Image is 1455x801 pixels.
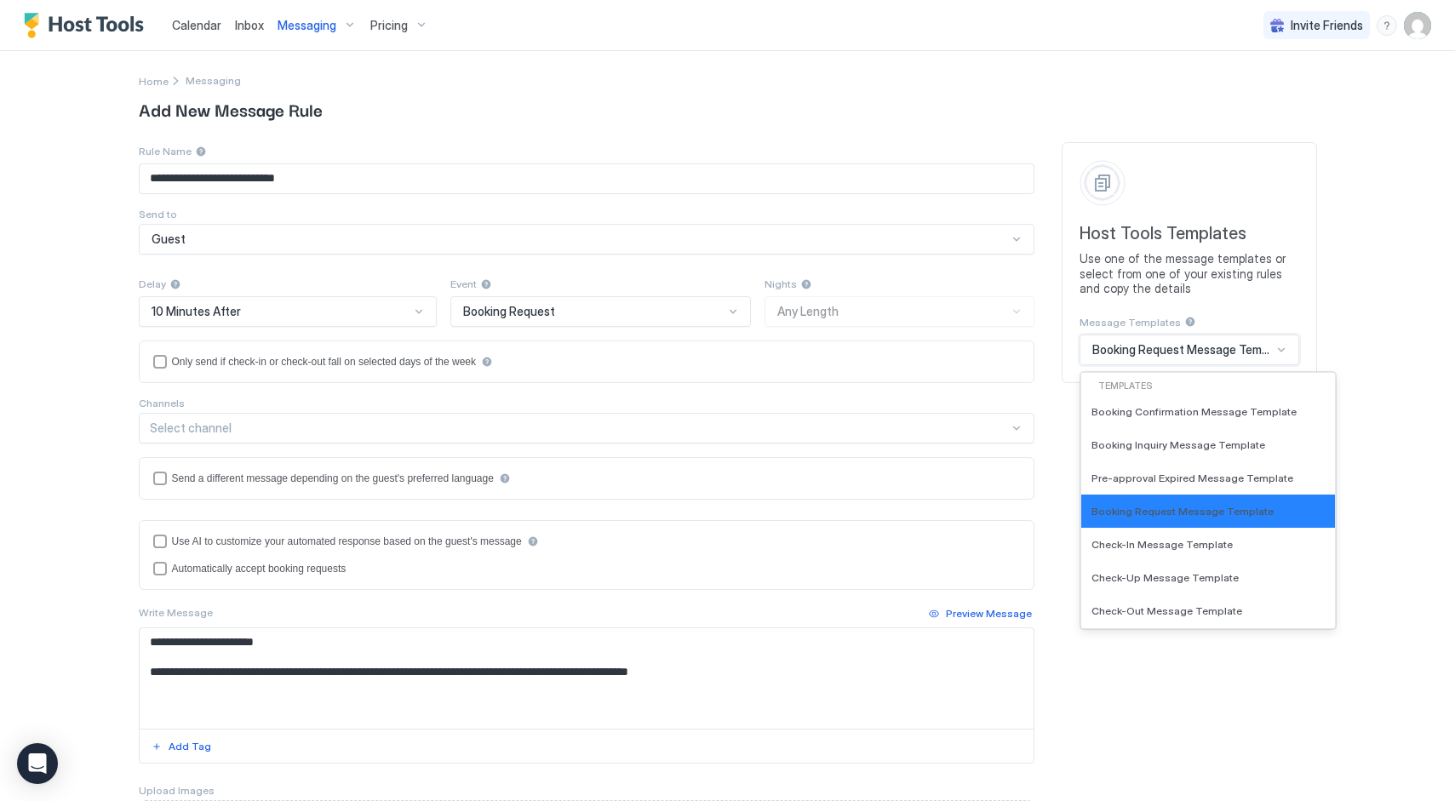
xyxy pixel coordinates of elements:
[1404,12,1431,39] div: User profile
[1091,472,1293,484] span: Pre-approval Expired Message Template
[172,563,347,575] div: Automatically accept booking requests
[153,472,1020,485] div: languagesEnabled
[153,562,1020,575] div: accept
[139,397,185,409] span: Channels
[139,96,1317,122] span: Add New Message Rule
[150,421,1009,436] div: Select channel
[370,18,408,33] span: Pricing
[278,18,336,33] span: Messaging
[172,472,494,484] div: Send a different message depending on the guest's preferred language
[926,604,1034,624] button: Preview Message
[172,356,477,368] div: Only send if check-in or check-out fall on selected days of the week
[450,277,477,290] span: Event
[235,16,264,34] a: Inbox
[140,628,1034,729] textarea: Input Field
[152,232,186,247] span: Guest
[1091,571,1239,584] span: Check-Up Message Template
[140,164,1034,193] input: Input Field
[172,535,522,547] div: Use AI to customize your automated response based on the guest's message
[172,16,221,34] a: Calendar
[139,72,169,89] a: Home
[153,355,1020,369] div: isLimited
[1091,505,1274,518] span: Booking Request Message Template
[17,743,58,784] div: Open Intercom Messenger
[1080,251,1299,296] span: Use one of the message templates or select from one of your existing rules and copy the details
[235,18,264,32] span: Inbox
[139,784,215,797] span: Upload Images
[139,75,169,88] span: Home
[1088,380,1328,393] div: Templates
[186,74,241,87] span: Breadcrumb
[24,13,152,38] a: Host Tools Logo
[1080,316,1181,329] span: Message Templates
[152,304,241,319] span: 10 Minutes After
[172,18,221,32] span: Calendar
[139,145,192,157] span: Rule Name
[139,72,169,89] div: Breadcrumb
[1377,15,1397,36] div: menu
[765,277,797,290] span: Nights
[1091,405,1297,418] span: Booking Confirmation Message Template
[946,606,1032,621] div: Preview Message
[149,736,214,757] button: Add Tag
[1080,223,1299,244] span: Host Tools Templates
[1091,538,1233,551] span: Check-In Message Template
[153,535,1020,548] div: useAI
[1092,342,1272,358] span: Booking Request Message Template
[139,277,166,290] span: Delay
[1291,18,1363,33] span: Invite Friends
[463,304,555,319] span: Booking Request
[1091,604,1242,617] span: Check-Out Message Template
[139,208,177,220] span: Send to
[1091,438,1265,451] span: Booking Inquiry Message Template
[139,606,213,619] span: Write Message
[169,739,211,754] div: Add Tag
